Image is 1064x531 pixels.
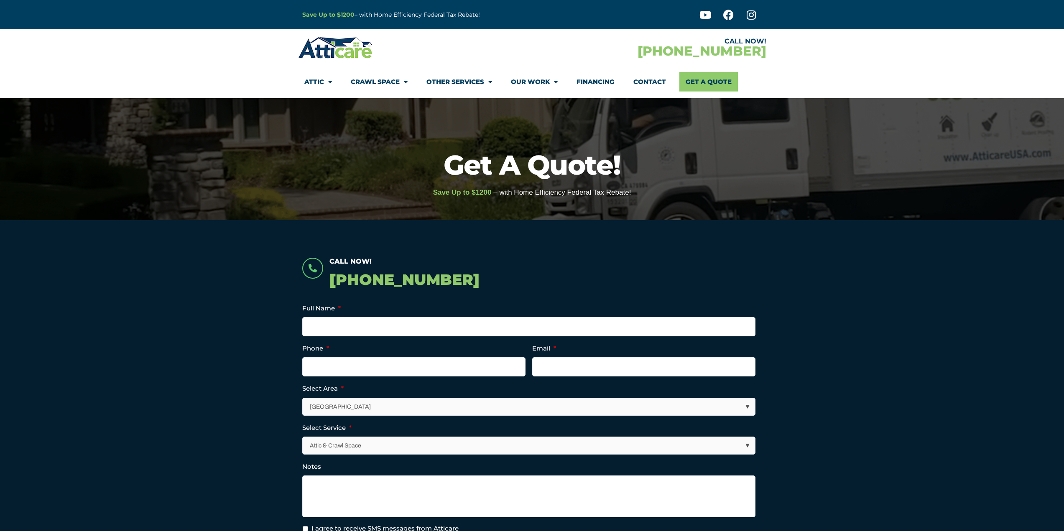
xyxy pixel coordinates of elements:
label: Select Service [302,424,352,432]
h1: Get A Quote! [4,151,1060,178]
span: – with Home Efficiency Federal Tax Rebate! [493,188,631,196]
div: CALL NOW! [532,38,766,45]
a: Get A Quote [679,72,738,91]
a: Save Up to $1200 [302,11,355,18]
label: Email [532,344,556,353]
span: Save Up to $1200 [433,188,492,196]
label: Phone [302,344,329,353]
a: Crawl Space [351,72,408,91]
a: Contact [633,72,666,91]
a: Financing [577,72,615,91]
span: Call Now! [329,257,372,265]
a: Attic [304,72,332,91]
nav: Menu [304,72,760,91]
p: – with Home Efficiency Federal Tax Rebate! [302,10,573,20]
label: Select Area [302,384,344,393]
label: Notes [302,462,321,471]
label: Full Name [302,304,341,313]
a: Other Services [426,72,492,91]
a: Our Work [511,72,558,91]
